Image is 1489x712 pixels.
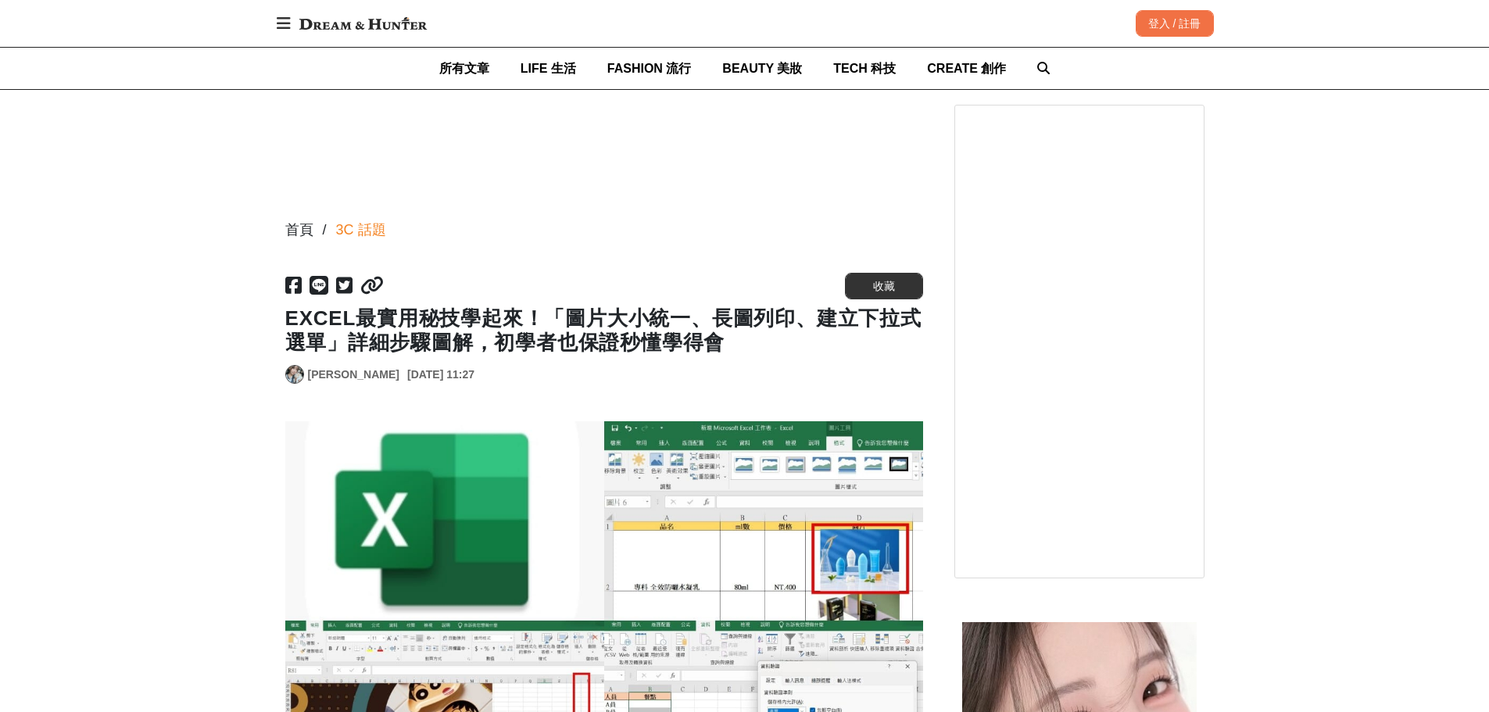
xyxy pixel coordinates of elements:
a: LIFE 生活 [521,48,576,89]
button: 收藏 [845,273,923,299]
a: 3C 話題 [336,220,386,241]
span: TECH 科技 [833,62,896,75]
a: Avatar [285,365,304,384]
a: FASHION 流行 [607,48,692,89]
span: BEAUTY 美妝 [722,62,802,75]
img: Avatar [286,366,303,383]
div: 首頁 [285,220,313,241]
a: TECH 科技 [833,48,896,89]
a: 所有文章 [439,48,489,89]
span: 所有文章 [439,62,489,75]
div: / [323,220,327,241]
a: CREATE 創作 [927,48,1006,89]
span: CREATE 創作 [927,62,1006,75]
img: Dream & Hunter [292,9,435,38]
h1: EXCEL最實用秘技學起來！「圖片大小統一、長圖列印、建立下拉式選單」詳細步驟圖解，初學者也保證秒懂學得會 [285,306,923,355]
span: LIFE 生活 [521,62,576,75]
a: BEAUTY 美妝 [722,48,802,89]
div: [DATE] 11:27 [407,367,474,383]
div: 登入 / 註冊 [1136,10,1214,37]
span: FASHION 流行 [607,62,692,75]
a: [PERSON_NAME] [308,367,399,383]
